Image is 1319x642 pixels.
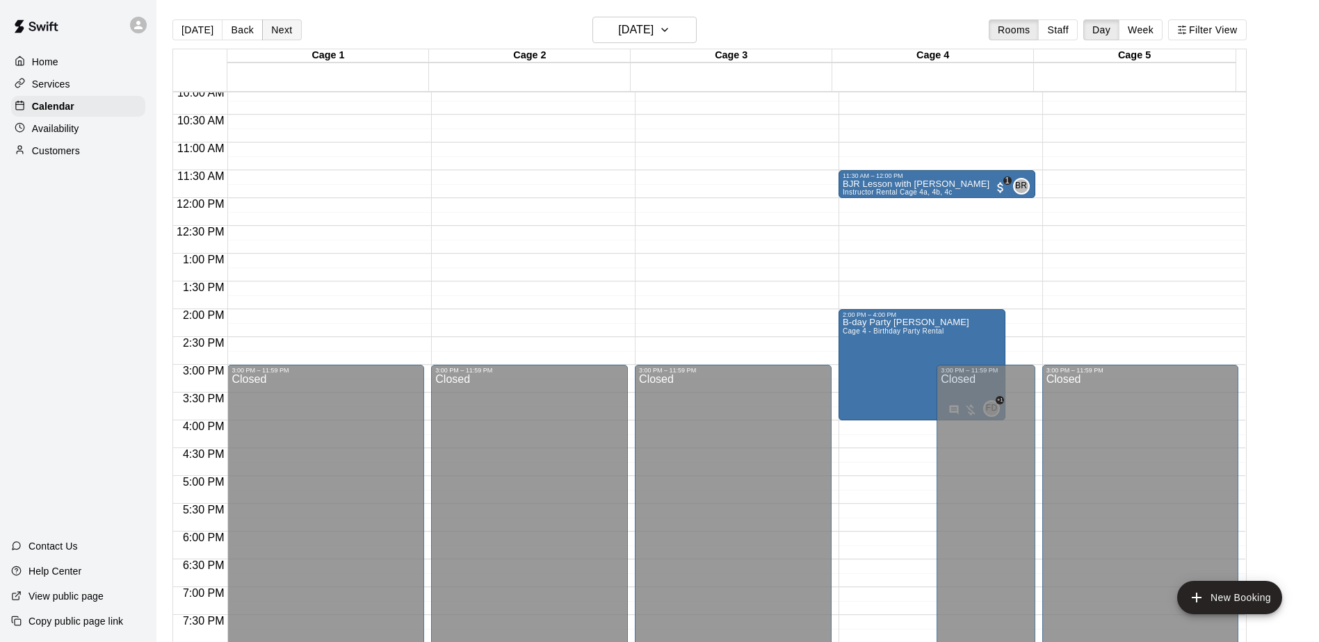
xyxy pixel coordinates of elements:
div: Cage 3 [631,49,832,63]
span: 4:00 PM [179,420,228,432]
div: 11:30 AM – 12:00 PM [843,172,1031,179]
button: Back [222,19,263,40]
p: Calendar [32,99,74,113]
button: Day [1083,19,1119,40]
p: Availability [32,122,79,135]
a: Home [11,51,145,72]
span: Cage 4 - Birthday Party Rental [843,327,944,335]
a: Availability [11,118,145,139]
button: Week [1119,19,1163,40]
div: Billy Jack Ryan [1013,178,1030,195]
p: Copy public page link [29,614,123,628]
span: Front Desk & 1 other [989,400,1000,417]
div: Cage 2 [429,49,631,63]
span: 7:00 PM [179,587,228,599]
button: Next [262,19,301,40]
h6: [DATE] [618,20,654,40]
div: Cage 5 [1034,49,1236,63]
button: Rooms [989,19,1039,40]
span: Billy Jack Ryan [1019,178,1030,195]
span: 10:00 AM [174,87,228,99]
a: Customers [11,140,145,161]
div: 3:00 PM – 11:59 PM [639,367,827,374]
div: 3:00 PM – 11:59 PM [435,367,624,374]
span: 12:30 PM [173,226,227,238]
button: add [1177,581,1282,614]
span: 10:30 AM [174,115,228,126]
div: Cage 1 [227,49,429,63]
span: 1 [1003,176,1012,185]
button: [DATE] [172,19,222,40]
div: 2:00 PM – 4:00 PM: B-day Party Carson Brand [839,309,1005,420]
div: 3:00 PM – 11:59 PM [941,367,1030,374]
div: 3:00 PM – 11:59 PM [1046,367,1235,374]
button: Filter View [1168,19,1246,40]
span: 1:30 PM [179,281,228,293]
span: 11:00 AM [174,142,228,154]
p: View public page [29,589,104,603]
p: Home [32,55,58,69]
p: Customers [32,144,80,158]
span: 12:00 PM [173,198,227,210]
span: 2:30 PM [179,337,228,349]
span: 2:00 PM [179,309,228,321]
a: Calendar [11,96,145,117]
button: [DATE] [592,17,697,43]
span: BR [1015,179,1027,193]
div: 11:30 AM – 12:00 PM: BJR Lesson with Hudson C [839,170,1035,198]
a: Services [11,74,145,94]
p: Contact Us [29,539,78,553]
div: 2:00 PM – 4:00 PM [843,311,1001,318]
div: Cage 4 [832,49,1034,63]
span: 7:30 PM [179,615,228,627]
div: 3:00 PM – 11:59 PM [232,367,420,374]
span: 5:30 PM [179,504,228,516]
span: 3:00 PM [179,365,228,377]
span: Instructor Rental Cage 4a, 4b, 4c [843,188,953,196]
span: 1:00 PM [179,254,228,265]
span: 6:00 PM [179,532,228,543]
p: Help Center [29,564,81,578]
p: Services [32,77,70,91]
span: 11:30 AM [174,170,228,182]
span: +1 [996,396,1004,404]
button: Staff [1038,19,1078,40]
span: 4:30 PM [179,448,228,460]
span: 5:00 PM [179,476,228,488]
span: 1 / 2 customers have paid [994,181,1008,195]
span: 6:30 PM [179,559,228,571]
span: 3:30 PM [179,393,228,404]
